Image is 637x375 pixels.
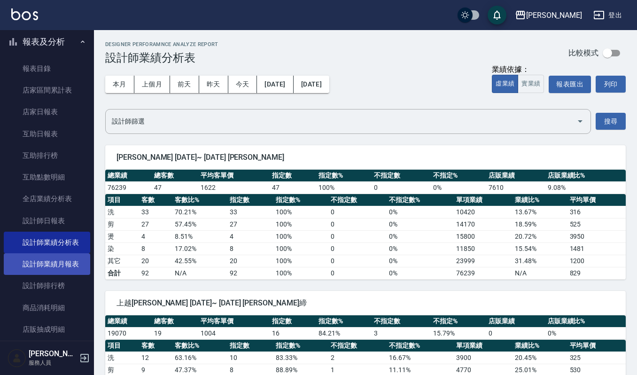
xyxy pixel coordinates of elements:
button: 虛業績 [492,75,518,93]
th: 指定數% [316,315,372,328]
input: 選擇設計師 [109,113,573,130]
td: 0 [328,230,387,242]
button: 搜尋 [596,113,626,130]
td: 100 % [273,255,328,267]
td: 42.55 % [172,255,227,267]
th: 指定數 [270,170,316,182]
td: 0% [387,267,454,279]
th: 店販業績比% [545,315,626,328]
p: 服務人員 [29,359,77,367]
th: 業績比% [513,194,567,206]
td: 7610 [486,181,545,194]
td: 100 % [273,242,328,255]
a: 報表目錄 [4,58,90,79]
th: 單項業績 [454,194,512,206]
table: a dense table [105,170,626,194]
button: 登出 [590,7,626,24]
td: 325 [567,352,626,364]
td: 23999 [454,255,512,267]
button: [DATE] [257,76,293,93]
h2: Designer Perforamnce Analyze Report [105,41,218,47]
th: 不指定數% [387,340,454,352]
th: 客數 [139,340,173,352]
button: 實業績 [518,75,544,93]
a: 店販抽成明細 [4,319,90,340]
td: 829 [567,267,626,279]
td: 83.33 % [273,352,328,364]
td: 316 [567,206,626,218]
th: 總客數 [152,315,198,328]
th: 不指定數 [372,170,431,182]
td: 33 [139,206,173,218]
button: 報表匯出 [549,76,591,93]
button: 本月 [105,76,134,93]
a: 設計師業績月報表 [4,253,90,275]
td: 84.21 % [316,327,372,339]
th: 單項業績 [454,340,512,352]
p: 比較模式 [568,48,598,58]
th: 平均客單價 [198,315,270,328]
td: 11850 [454,242,512,255]
th: 店販業績比% [545,170,626,182]
table: a dense table [105,315,626,340]
td: 9.08 % [545,181,626,194]
td: 0 % [387,230,454,242]
td: 17.02 % [172,242,227,255]
td: 15800 [454,230,512,242]
td: 0 [328,242,387,255]
a: 設計師日報表 [4,210,90,232]
td: 0 [328,255,387,267]
td: 47 [152,181,198,194]
td: 100% [273,267,328,279]
a: 互助日報表 [4,123,90,145]
th: 店販業績 [486,315,545,328]
th: 不指定數 [328,194,387,206]
td: 3 [372,327,431,339]
td: 0 % [387,255,454,267]
th: 不指定% [431,315,486,328]
th: 不指定數 [328,340,387,352]
a: 商品消耗明細 [4,297,90,319]
td: 100 % [273,230,328,242]
td: 0 % [387,218,454,230]
td: 2 [328,352,387,364]
td: 洗 [105,352,139,364]
td: 合計 [105,267,139,279]
th: 客數比% [172,194,227,206]
th: 客數比% [172,340,227,352]
td: 63.16 % [172,352,227,364]
td: 15.54 % [513,242,567,255]
td: N/A [513,267,567,279]
td: 27 [227,218,273,230]
td: 20.72 % [513,230,567,242]
td: 10 [227,352,273,364]
td: 0 [328,218,387,230]
td: 100 % [316,181,372,194]
table: a dense table [105,194,626,280]
td: 8 [139,242,173,255]
a: 設計師排行榜 [4,275,90,297]
td: 0 % [387,206,454,218]
td: 14170 [454,218,512,230]
td: 0 [328,206,387,218]
td: 16 [270,327,316,339]
th: 不指定數% [387,194,454,206]
h3: 設計師業績分析表 [105,51,218,64]
td: 18.59 % [513,218,567,230]
td: 其它 [105,255,139,267]
a: 設計師業績分析表 [4,232,90,253]
th: 項目 [105,194,139,206]
a: 互助點數明細 [4,166,90,188]
th: 總業績 [105,315,152,328]
td: 4 [227,230,273,242]
td: 0 [486,327,545,339]
th: 指定數% [273,194,328,206]
td: 3950 [567,230,626,242]
td: 0 [372,181,431,194]
th: 指定數% [273,340,328,352]
a: 店家區間累計表 [4,79,90,101]
td: 洗 [105,206,139,218]
th: 總業績 [105,170,152,182]
td: 76239 [454,267,512,279]
td: 0 % [545,327,626,339]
